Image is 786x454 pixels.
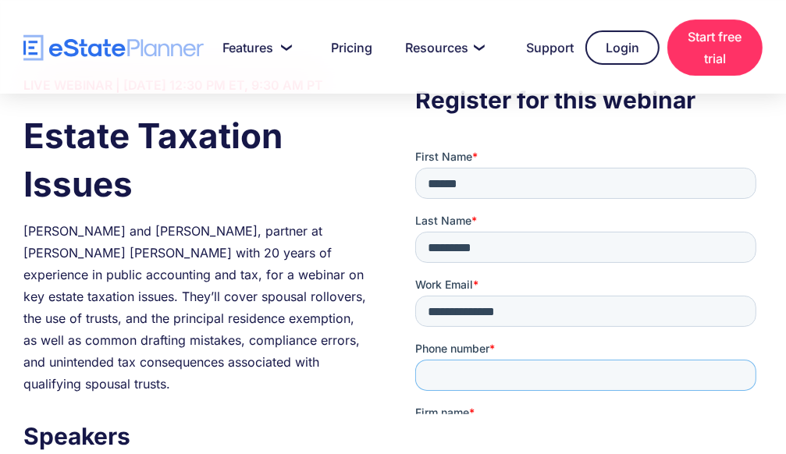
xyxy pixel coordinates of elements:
[415,82,763,118] h3: Register for this webinar
[23,112,371,208] h1: Estate Taxation Issues
[23,220,371,395] div: [PERSON_NAME] and [PERSON_NAME], partner at [PERSON_NAME] [PERSON_NAME] with 20 years of experien...
[204,32,304,63] a: Features
[312,32,379,63] a: Pricing
[667,20,763,76] a: Start free trial
[386,32,500,63] a: Resources
[585,30,660,65] a: Login
[23,34,204,62] a: home
[507,32,578,63] a: Support
[23,418,371,454] h3: Speakers
[415,149,763,414] iframe: Form 0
